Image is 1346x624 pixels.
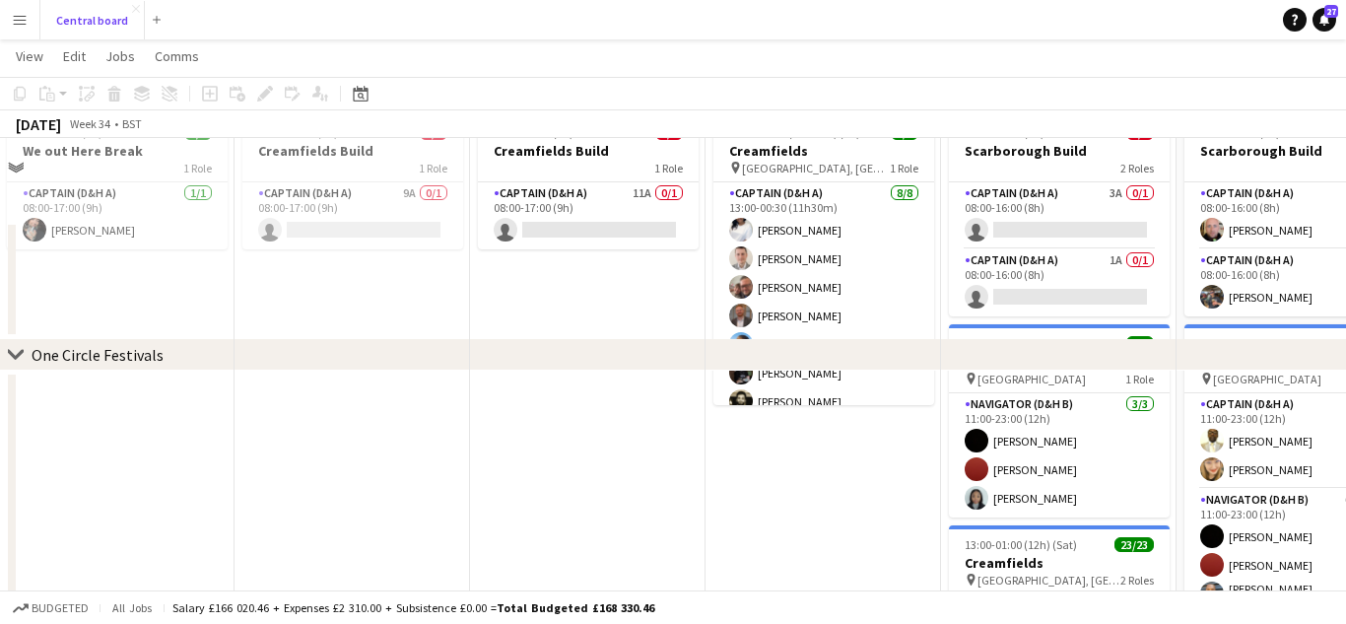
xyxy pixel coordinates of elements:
app-job-card: 13:00-00:30 (11h30m) (Fri)8/8Creamfields [GEOGRAPHIC_DATA], [GEOGRAPHIC_DATA]1 RoleCaptain (D&H A... [713,113,934,405]
span: 2 Roles [1120,573,1154,588]
span: 1 Role [1125,372,1154,386]
h3: Creamfields Build [478,142,699,160]
a: 27 [1312,8,1336,32]
app-card-role: Navigator (D&H B)3/311:00-23:00 (12h)[PERSON_NAME][PERSON_NAME][PERSON_NAME] [949,393,1170,518]
app-job-card: 11:00-23:00 (12h)3/3Rally [GEOGRAPHIC_DATA]1 RoleNavigator (D&H B)3/311:00-23:00 (12h)[PERSON_NAM... [949,324,1170,518]
span: 1 Role [890,161,918,175]
span: 27 [1324,5,1338,18]
span: [GEOGRAPHIC_DATA], [GEOGRAPHIC_DATA] [742,161,890,175]
a: Jobs [98,43,143,69]
button: Central board [40,1,145,39]
span: 2 Roles [1120,161,1154,175]
span: 13:00-01:00 (12h) (Sat) [965,537,1077,552]
div: Salary £166 020.46 + Expenses £2 310.00 + Subsistence £0.00 = [172,600,654,615]
span: 3/3 [1126,336,1154,351]
span: [GEOGRAPHIC_DATA] [977,372,1086,386]
app-job-card: 08:00-17:00 (9h)0/1Creamfields Build1 RoleCaptain (D&H A)11A0/108:00-17:00 (9h) [478,113,699,249]
app-card-role: Captain (D&H A)9A0/108:00-17:00 (9h) [242,182,463,249]
h3: Creamfields [713,142,934,160]
div: One Circle Festivals [32,345,164,365]
span: 1 Role [654,161,683,175]
app-card-role: Captain (D&H A)1A0/108:00-16:00 (8h) [949,249,1170,316]
span: Edit [63,47,86,65]
span: 11:00-23:00 (12h) [1200,336,1286,351]
div: [DATE] [16,114,61,134]
app-job-card: 08:00-16:00 (8h)0/2Scarborough Build2 RolesCaptain (D&H A)3A0/108:00-16:00 (8h) Captain (D&H A)1A... [949,113,1170,316]
span: 11:00-23:00 (12h) [965,336,1050,351]
a: View [8,43,51,69]
span: [GEOGRAPHIC_DATA], [GEOGRAPHIC_DATA] [977,573,1120,588]
span: All jobs [108,600,156,615]
span: 1 Role [183,161,212,175]
app-job-card: 08:00-17:00 (9h)1/1We out Here Break1 RoleCaptain (D&H A)1/108:00-17:00 (9h)[PERSON_NAME] [7,113,228,249]
span: Total Budgeted £168 330.46 [497,600,654,615]
span: 1 Role [419,161,447,175]
app-card-role: Captain (D&H A)8/813:00-00:30 (11h30m)[PERSON_NAME][PERSON_NAME][PERSON_NAME][PERSON_NAME][PERSON... [713,182,934,450]
app-job-card: 08:00-17:00 (9h)0/1Creamfields Build1 RoleCaptain (D&H A)9A0/108:00-17:00 (9h) [242,113,463,249]
span: Week 34 [65,116,114,131]
span: [GEOGRAPHIC_DATA] [1213,372,1321,386]
span: Jobs [105,47,135,65]
app-card-role: Captain (D&H A)11A0/108:00-17:00 (9h) [478,182,699,249]
button: Budgeted [10,597,92,619]
span: View [16,47,43,65]
app-card-role: Captain (D&H A)3A0/108:00-16:00 (8h) [949,182,1170,249]
span: Comms [155,47,199,65]
a: Comms [147,43,207,69]
span: Budgeted [32,601,89,615]
app-card-role: Captain (D&H A)1/108:00-17:00 (9h)[PERSON_NAME] [7,182,228,249]
a: Edit [55,43,94,69]
h3: We out Here Break [7,142,228,160]
h3: Scarborough Build [949,142,1170,160]
span: 23/23 [1114,537,1154,552]
div: BST [122,116,142,131]
h3: Creamfields [949,554,1170,572]
h3: Creamfields Build [242,142,463,160]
